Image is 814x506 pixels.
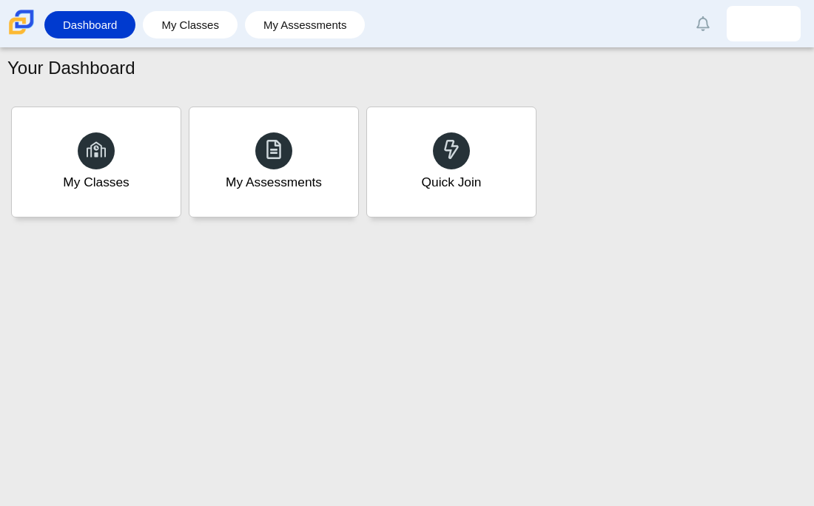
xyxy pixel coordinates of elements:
[52,11,128,38] a: Dashboard
[63,173,129,192] div: My Classes
[752,12,776,36] img: rashawn.smith.DQNSKt
[11,107,181,217] a: My Classes
[189,107,359,217] a: My Assessments
[6,27,37,40] a: Carmen School of Science & Technology
[252,11,358,38] a: My Assessments
[226,173,322,192] div: My Assessments
[7,55,135,81] h1: Your Dashboard
[727,6,801,41] a: rashawn.smith.DQNSKt
[422,173,482,192] div: Quick Join
[687,7,719,40] a: Alerts
[6,7,37,38] img: Carmen School of Science & Technology
[150,11,230,38] a: My Classes
[366,107,536,217] a: Quick Join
